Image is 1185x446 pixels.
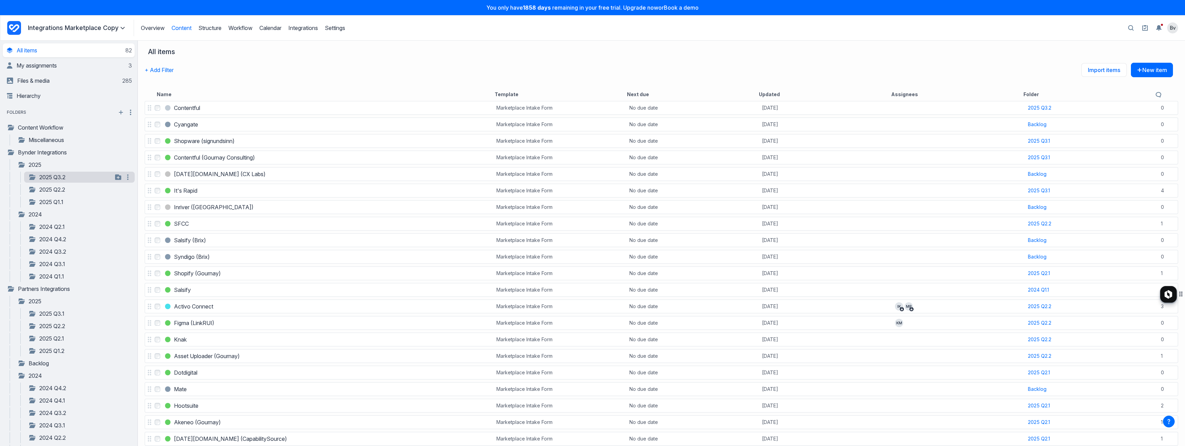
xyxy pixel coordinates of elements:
[174,203,254,211] a: Inriver ([GEOGRAPHIC_DATA])
[174,418,221,426] span: Akeneo (Gournay)
[1028,154,1050,161] a: 2025 Q3.1
[895,319,903,325] span: KM
[325,24,345,31] a: Settings
[3,109,30,116] span: folders
[1028,369,1050,376] a: 2025 Q2.1
[174,435,287,443] span: [DATE][DOMAIN_NAME] (CapabilitySource)
[28,24,127,32] summary: Integrations Marketplace Copy
[905,302,913,311] span: MP
[1028,402,1050,409] div: 2025 Q2.1
[121,77,132,84] div: 285
[145,63,174,77] button: + Add Filter
[174,335,187,344] a: Knak
[629,435,658,442] div: No due date
[762,138,778,144] span: [DATE]
[174,368,197,377] a: Dotdigital
[28,173,113,181] a: 2025 Q3.2
[629,204,658,211] div: No due date
[629,121,658,128] div: No due date
[28,198,132,206] a: 2025 Q1.1
[7,43,132,57] a: All items82
[174,170,266,178] h3: [DATE][DOMAIN_NAME] (CX Labs)
[762,270,778,277] span: [DATE]
[7,59,132,72] a: My assignments3
[629,171,658,178] div: No due date
[895,303,903,308] span: IK
[28,434,132,442] a: 2024 Q2.2
[174,319,214,327] h3: Figma (LinkRUI)
[1170,24,1176,31] span: Bv
[174,186,197,195] span: It's Rapid
[1028,419,1050,426] div: 2025 Q2.1
[891,91,918,98] button: Assignees
[28,185,132,194] a: 2025 Q2.2
[1028,237,1047,244] a: Backlog
[174,236,206,244] a: Salsify (Brix)
[18,359,132,367] a: Backlog
[762,419,778,426] span: [DATE]
[1028,303,1051,310] a: 2025 Q2.2
[1028,138,1050,144] a: 2025 Q3.1
[762,104,778,111] span: [DATE]
[18,161,132,169] a: 2025
[174,385,187,393] a: Mate
[1153,22,1164,33] button: Toggle the notification sidebar
[629,303,658,310] div: No due date
[17,77,50,84] span: Files & media
[1028,104,1051,111] a: 2025 Q3.2
[174,253,210,261] h3: Syndigo (Brix)
[1028,253,1047,260] a: Backlog
[627,91,649,98] button: Next due
[629,320,658,326] div: No due date
[114,173,122,181] button: Create new folder inside 2025 Q3.2
[895,319,903,327] span: KM
[762,320,778,326] span: [DATE]
[28,396,132,405] a: 2024 Q4.1
[174,153,255,162] a: Contentful (Gournay Consulting)
[174,302,213,311] h3: Activo Connect
[124,173,132,181] button: More actions for 2025 Q3.2
[629,386,658,393] div: No due date
[172,24,192,31] a: Content
[28,334,132,343] a: 2025 Q2.1
[629,154,658,161] div: No due date
[629,138,658,144] div: No due date
[174,104,200,112] a: Contentful
[1167,22,1178,33] summary: View profile menu
[759,91,780,98] button: Updated
[1023,91,1039,98] button: Folder
[7,285,132,293] a: Partners Integrations
[7,123,132,132] a: Content Workflow
[148,48,178,56] div: All items
[28,223,132,231] a: 2024 Q2.1
[17,62,57,69] span: My assignments
[174,269,221,277] h3: Shopify (Gournay)
[18,210,132,219] a: 2024
[905,303,913,308] span: MP
[28,347,132,355] a: 2025 Q1.2
[762,435,778,442] span: [DATE]
[198,24,221,31] a: Structure
[1028,171,1047,178] a: Backlog
[495,91,518,98] button: Template
[174,286,191,294] h3: Salsify
[174,137,235,145] a: Shopware (signundsinn)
